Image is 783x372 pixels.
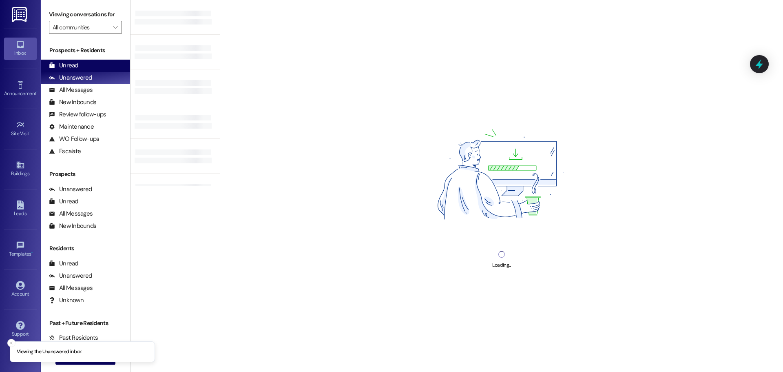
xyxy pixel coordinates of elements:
div: Unknown [49,296,84,305]
div: Unanswered [49,185,92,194]
img: ResiDesk Logo [12,7,29,22]
div: Residents [41,244,130,253]
div: Unread [49,61,78,70]
a: Buildings [4,158,37,180]
div: Prospects + Residents [41,46,130,55]
div: Review follow-ups [49,110,106,119]
div: New Inbounds [49,98,96,107]
a: Account [4,278,37,301]
span: • [31,250,33,256]
div: New Inbounds [49,222,96,230]
div: Unread [49,259,78,268]
div: Unread [49,197,78,206]
div: Escalate [49,147,81,156]
div: Loading... [492,261,511,270]
div: All Messages [49,284,93,292]
div: All Messages [49,86,93,94]
a: Leads [4,198,37,220]
div: Past + Future Residents [41,319,130,327]
div: WO Follow-ups [49,135,99,143]
a: Site Visit • [4,118,37,140]
label: Viewing conversations for [49,8,122,21]
div: All Messages [49,209,93,218]
i:  [113,24,117,31]
a: Support [4,319,37,341]
button: Close toast [7,339,15,347]
div: Prospects [41,170,130,178]
div: Past Residents [49,334,98,342]
div: Maintenance [49,123,94,131]
span: • [29,129,31,135]
a: Inbox [4,38,37,60]
p: Viewing the Unanswered inbox [17,348,82,356]
div: Unanswered [49,272,92,280]
a: Templates • [4,238,37,261]
span: • [36,89,38,95]
div: Unanswered [49,74,92,82]
input: All communities [53,21,109,34]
